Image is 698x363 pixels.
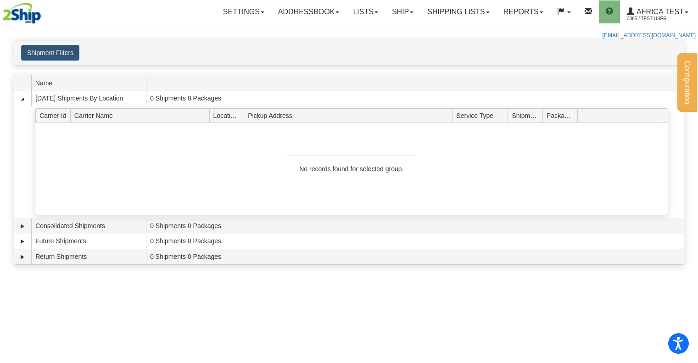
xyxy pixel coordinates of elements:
span: Service Type [456,108,508,123]
a: Ship [385,0,420,23]
td: [DATE] Shipments By Location [31,90,146,106]
a: Africa Test 3065 / TEST USER [620,0,695,23]
td: 0 Shipments 0 Packages [146,249,684,264]
td: Consolidated Shipments [31,218,146,234]
a: Expand [18,237,27,246]
span: Location Id [213,108,244,123]
span: Name [35,76,146,90]
a: Settings [216,0,271,23]
td: 0 Shipments 0 Packages [146,90,684,106]
td: 0 Shipments 0 Packages [146,234,684,249]
a: Lists [346,0,385,23]
a: Addressbook [271,0,346,23]
a: Reports [497,0,550,23]
button: Configuration [677,53,697,112]
button: Shipment Filters [21,45,79,61]
td: Return Shipments [31,249,146,264]
div: No records found for selected group. [287,156,416,182]
a: Expand [18,222,27,231]
span: Africa Test [634,8,684,16]
span: Packages [547,108,577,123]
span: 3065 / TEST USER [627,14,696,23]
img: logo3065.jpg [2,2,42,26]
span: Carrier Name [74,108,209,123]
span: Pickup Address [248,108,452,123]
a: Collapse [18,94,27,103]
a: Expand [18,252,27,262]
a: [EMAIL_ADDRESS][DOMAIN_NAME] [603,32,696,39]
span: Shipments [512,108,542,123]
span: Carrier Id [39,108,70,123]
td: Future Shipments [31,234,146,249]
td: 0 Shipments 0 Packages [146,218,684,234]
a: Shipping lists [420,0,496,23]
